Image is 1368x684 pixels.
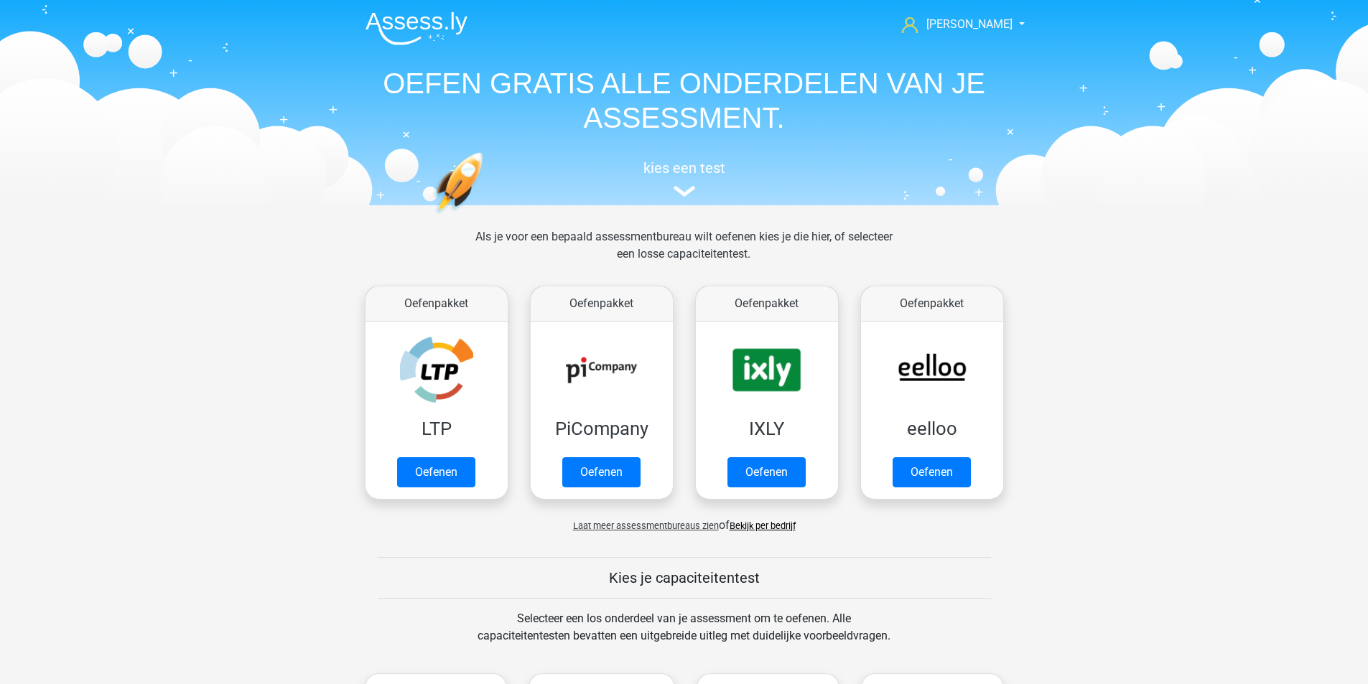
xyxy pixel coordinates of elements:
[378,569,991,586] h5: Kies je capaciteitentest
[464,228,904,280] div: Als je voor een bepaald assessmentbureau wilt oefenen kies je die hier, of selecteer een losse ca...
[354,505,1015,534] div: of
[926,17,1013,31] span: [PERSON_NAME]
[562,457,641,487] a: Oefenen
[727,457,806,487] a: Oefenen
[896,16,1014,33] a: [PERSON_NAME]
[464,610,904,662] div: Selecteer een los onderdeel van je assessment om te oefenen. Alle capaciteitentesten bevatten een...
[433,152,539,282] img: oefenen
[354,159,1015,197] a: kies een test
[674,186,695,197] img: assessment
[893,457,971,487] a: Oefenen
[397,457,475,487] a: Oefenen
[730,520,796,531] a: Bekijk per bedrijf
[366,11,467,45] img: Assessly
[354,66,1015,135] h1: OEFEN GRATIS ALLE ONDERDELEN VAN JE ASSESSMENT.
[573,520,719,531] span: Laat meer assessmentbureaus zien
[354,159,1015,177] h5: kies een test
